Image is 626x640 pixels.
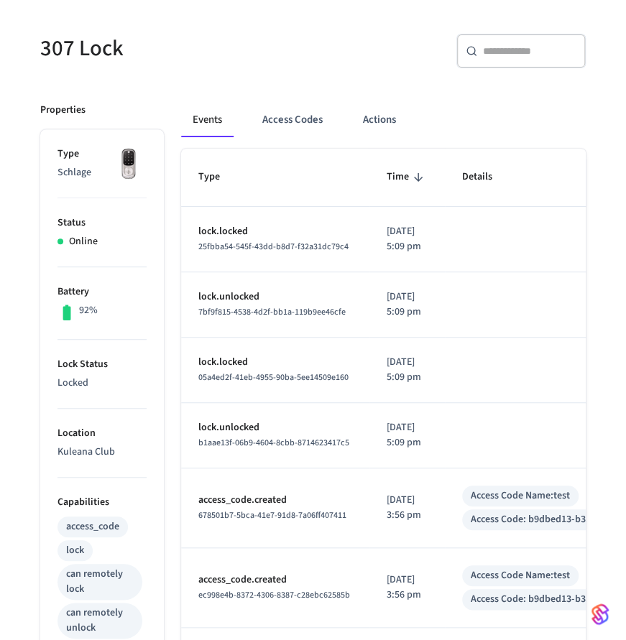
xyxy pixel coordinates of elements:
[57,215,147,231] p: Status
[57,357,147,372] p: Lock Status
[387,493,428,523] p: [DATE] 3:56 pm
[198,572,352,588] p: access_code.created
[198,224,352,239] p: lock.locked
[351,103,408,137] button: Actions
[198,509,346,521] span: 678501b7-5bca-41e7-91d8-7a06ff407411
[198,371,349,384] span: 05a4ed2f-41eb-4955-90ba-5ee14509e160
[387,166,428,188] span: Time
[40,103,86,118] p: Properties
[198,306,346,318] span: 7bf9f815-4538-4d2f-bb1a-119b9ee46cfe
[66,543,84,558] div: lock
[462,166,511,188] span: Details
[111,147,147,182] img: Yale Assure Touchscreen Wifi Smart Lock, Satin Nickel, Front
[181,103,586,137] div: ant example
[198,589,350,601] span: ec998e4b-8372-4306-8387-c28ebc62585b
[181,103,234,137] button: Events
[251,103,334,137] button: Access Codes
[198,166,239,188] span: Type
[57,495,147,510] p: Capabilities
[198,355,352,370] p: lock.locked
[57,426,147,441] p: Location
[198,241,349,253] span: 25fbba54-545f-43dd-b8d7-f32a31dc79c4
[198,437,349,449] span: b1aae13f-06b9-4604-8cbb-8714623417c5
[57,376,147,391] p: Locked
[66,606,134,636] div: can remotely unlock
[387,224,428,254] p: [DATE] 5:09 pm
[387,289,428,320] p: [DATE] 5:09 pm
[471,488,570,504] div: Access Code Name: test
[471,568,570,583] div: Access Code Name: test
[57,147,147,162] p: Type
[198,289,352,305] p: lock.unlocked
[592,603,609,626] img: SeamLogoGradient.69752ec5.svg
[57,445,147,460] p: Kuleana Club
[198,420,352,435] p: lock.unlocked
[387,355,428,385] p: [DATE] 5:09 pm
[387,420,428,450] p: [DATE] 5:09 pm
[69,234,98,249] p: Online
[66,567,134,597] div: can remotely lock
[387,572,428,603] p: [DATE] 3:56 pm
[79,303,98,318] p: 92%
[57,284,147,300] p: Battery
[66,519,119,534] div: access_code
[40,34,305,63] h5: 307 Lock
[57,165,147,180] p: Schlage
[198,493,352,508] p: access_code.created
